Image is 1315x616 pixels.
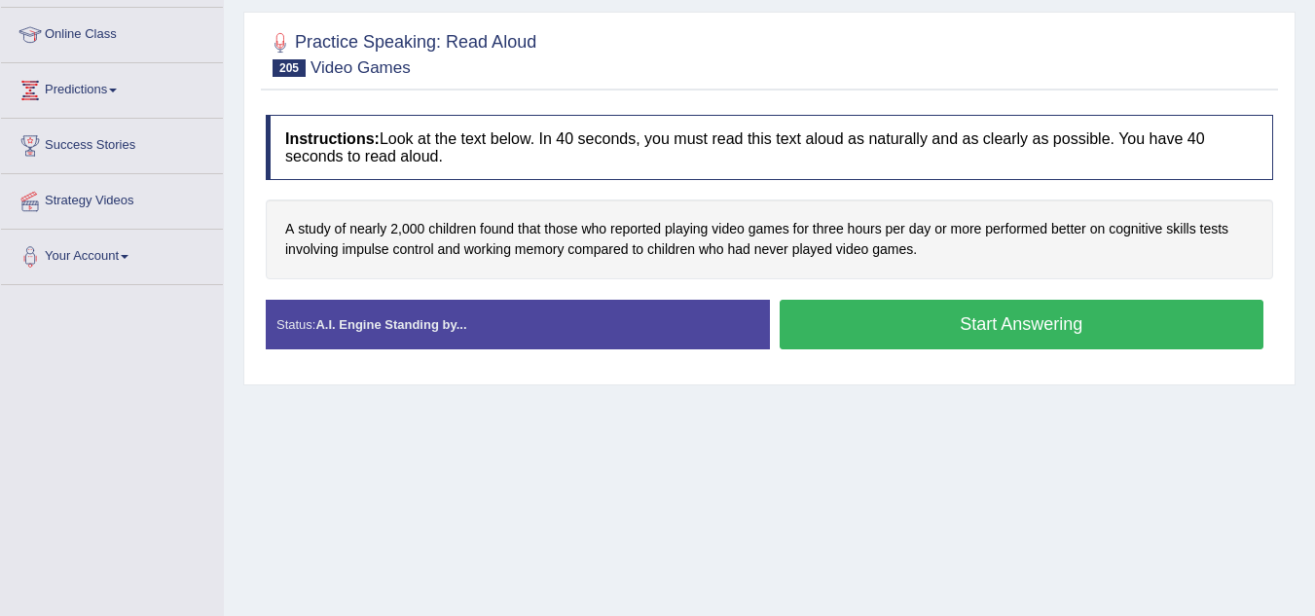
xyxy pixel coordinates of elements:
span: Click to see word definition [544,219,577,239]
span: Click to see word definition [1166,219,1195,239]
span: Click to see word definition [647,239,695,260]
span: Click to see word definition [515,239,565,260]
span: Click to see word definition [754,239,788,260]
span: Click to see word definition [950,219,981,239]
span: Click to see word definition [518,219,540,239]
b: Instructions: [285,130,380,147]
a: Predictions [1,63,223,112]
span: Click to see word definition [342,239,388,260]
span: Click to see word definition [836,239,868,260]
a: Strategy Videos [1,174,223,223]
div: , . [266,199,1273,278]
h2: Practice Speaking: Read Aloud [266,28,536,77]
strong: A.I. Engine Standing by... [315,317,466,332]
a: Success Stories [1,119,223,167]
span: Click to see word definition [665,219,708,239]
span: Click to see word definition [848,219,882,239]
span: Click to see word definition [934,219,946,239]
span: Click to see word definition [1200,219,1229,239]
h4: Look at the text below. In 40 seconds, you must read this text aloud as naturally and as clearly ... [266,115,1273,180]
span: Click to see word definition [402,219,424,239]
span: Click to see word definition [567,239,628,260]
span: Click to see word definition [335,219,347,239]
a: Your Account [1,230,223,278]
span: Click to see word definition [285,219,294,239]
span: Click to see word definition [632,239,643,260]
span: Click to see word definition [749,219,789,239]
span: Click to see word definition [1051,219,1086,239]
span: Click to see word definition [464,239,511,260]
span: Click to see word definition [909,219,931,239]
span: 205 [273,59,306,77]
span: Click to see word definition [610,219,661,239]
span: Click to see word definition [393,239,434,260]
span: Click to see word definition [1109,219,1162,239]
span: Click to see word definition [390,219,398,239]
span: Click to see word definition [285,239,338,260]
span: Click to see word definition [813,219,844,239]
span: Click to see word definition [699,239,724,260]
span: Click to see word definition [437,239,459,260]
span: Click to see word definition [428,219,476,239]
a: Online Class [1,8,223,56]
span: Click to see word definition [480,219,514,239]
span: Click to see word definition [872,239,913,260]
span: Click to see word definition [1090,219,1106,239]
span: Click to see word definition [349,219,386,239]
span: Click to see word definition [886,219,905,239]
span: Click to see word definition [712,219,744,239]
span: Click to see word definition [793,219,809,239]
span: Click to see word definition [985,219,1047,239]
button: Start Answering [780,300,1264,349]
div: Status: [266,300,770,349]
span: Click to see word definition [728,239,750,260]
small: Video Games [310,58,411,77]
span: Click to see word definition [298,219,330,239]
span: Click to see word definition [792,239,832,260]
span: Click to see word definition [581,219,606,239]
